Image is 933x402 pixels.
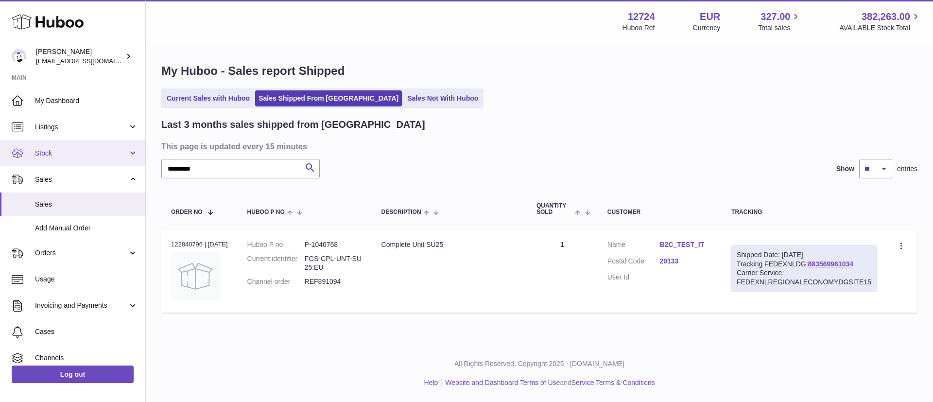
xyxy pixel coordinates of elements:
span: Sales [35,175,128,184]
div: Huboo Ref [622,23,655,33]
span: Invoicing and Payments [35,301,128,310]
span: AVAILABLE Stock Total [839,23,921,33]
a: Current Sales with Huboo [163,90,253,106]
span: Stock [35,149,128,158]
span: Total sales [758,23,801,33]
span: Add Manual Order [35,224,138,233]
span: Listings [35,122,128,132]
img: no-photo.jpg [171,252,220,300]
dt: Postal Code [607,257,660,268]
span: 382,263.00 [862,10,910,23]
span: Usage [35,275,138,284]
a: 883569961034 [808,260,853,268]
span: Sales [35,200,138,209]
a: Service Terms & Conditions [571,379,655,386]
a: Help [424,379,438,386]
span: Order No [171,209,203,215]
a: B2C_TEST_IT [659,240,712,249]
span: My Dashboard [35,96,138,105]
dd: REF891094 [305,277,362,286]
a: 382,263.00 AVAILABLE Stock Total [839,10,921,33]
dd: FGS-CPL-UNT-SU25:EU [305,254,362,273]
div: Tracking [731,209,877,215]
span: Cases [35,327,138,336]
span: entries [897,164,917,174]
td: 1 [527,230,598,313]
li: and [442,378,655,387]
div: Customer [607,209,712,215]
div: 122840796 | [DATE] [171,240,228,249]
dt: Huboo P no [247,240,305,249]
strong: EUR [700,10,720,23]
div: [PERSON_NAME] [36,47,123,66]
h2: Last 3 months sales shipped from [GEOGRAPHIC_DATA] [161,118,425,131]
a: 20133 [659,257,712,266]
div: Carrier Service: FEDEXNLREGIONALECONOMYDGSITE15 [737,268,871,287]
a: Website and Dashboard Terms of Use [445,379,560,386]
dt: Name [607,240,660,252]
div: Shipped Date: [DATE] [737,250,871,260]
span: Description [381,209,421,215]
span: [EMAIL_ADDRESS][DOMAIN_NAME] [36,57,143,65]
div: Complete Unit SU25 [381,240,517,249]
dt: User Id [607,273,660,282]
img: internalAdmin-12724@internal.huboo.com [12,49,26,64]
h3: This page is updated every 15 minutes [161,141,915,152]
strong: 12724 [628,10,655,23]
h1: My Huboo - Sales report Shipped [161,63,917,79]
p: All Rights Reserved. Copyright 2025 - [DOMAIN_NAME] [154,359,925,368]
div: Currency [693,23,721,33]
a: 327.00 Total sales [758,10,801,33]
a: Sales Not With Huboo [404,90,482,106]
span: Orders [35,248,128,258]
dt: Current identifier [247,254,305,273]
span: Quantity Sold [536,203,573,215]
div: Tracking FEDEXNLDG: [731,245,877,293]
a: Log out [12,366,134,383]
span: Huboo P no [247,209,285,215]
a: Sales Shipped From [GEOGRAPHIC_DATA] [255,90,402,106]
dd: P-1046768 [305,240,362,249]
span: 327.00 [760,10,790,23]
span: Channels [35,353,138,363]
dt: Channel order [247,277,305,286]
label: Show [836,164,854,174]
